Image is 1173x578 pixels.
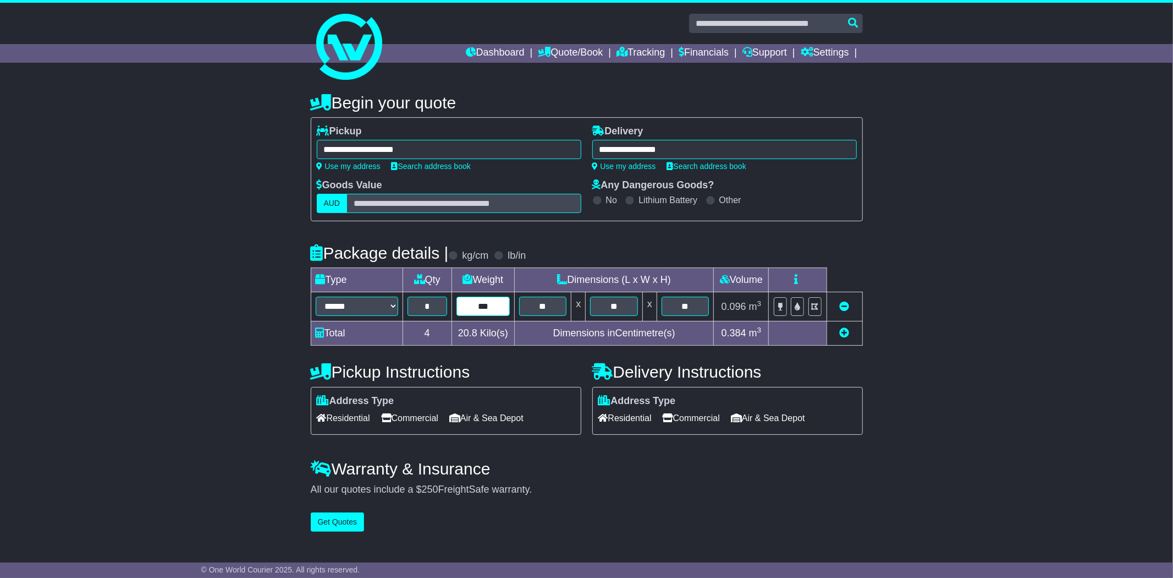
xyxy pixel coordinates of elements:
label: AUD [317,194,348,213]
span: Air & Sea Depot [449,410,524,427]
a: Search address book [392,162,471,171]
h4: Package details | [311,244,449,262]
span: Residential [598,410,652,427]
sup: 3 [757,299,762,308]
a: Support [742,44,787,63]
h4: Warranty & Insurance [311,460,863,478]
div: All our quotes include a $ FreightSafe warranty. [311,484,863,496]
a: Remove this item [840,301,850,312]
td: x [642,292,657,321]
td: Kilo(s) [451,321,514,345]
h4: Begin your quote [311,94,863,112]
span: Residential [317,410,370,427]
label: Lithium Battery [638,195,697,205]
label: Pickup [317,126,362,138]
label: lb/in [508,250,526,262]
a: Tracking [616,44,665,63]
a: Settings [801,44,849,63]
span: 250 [422,484,438,495]
td: Qty [403,268,451,292]
td: Total [311,321,403,345]
a: Add new item [840,328,850,339]
td: Type [311,268,403,292]
span: Air & Sea Depot [731,410,805,427]
span: 0.384 [722,328,746,339]
span: Commercial [663,410,720,427]
label: No [606,195,617,205]
a: Use my address [317,162,381,171]
span: 20.8 [458,328,477,339]
span: Commercial [381,410,438,427]
td: Weight [451,268,514,292]
span: m [749,301,762,312]
h4: Delivery Instructions [592,363,863,381]
label: kg/cm [462,250,488,262]
label: Any Dangerous Goods? [592,179,714,192]
label: Other [719,195,741,205]
a: Dashboard [466,44,525,63]
sup: 3 [757,326,762,334]
td: Dimensions (L x W x H) [514,268,714,292]
a: Search address book [667,162,746,171]
span: © One World Courier 2025. All rights reserved. [201,565,360,574]
td: Dimensions in Centimetre(s) [514,321,714,345]
span: 0.096 [722,301,746,312]
a: Quote/Book [538,44,603,63]
td: 4 [403,321,451,345]
a: Financials [679,44,729,63]
a: Use my address [592,162,656,171]
span: m [749,328,762,339]
label: Delivery [592,126,643,138]
td: Volume [714,268,769,292]
label: Address Type [598,395,676,407]
td: x [571,292,586,321]
button: Get Quotes [311,512,365,532]
label: Address Type [317,395,394,407]
h4: Pickup Instructions [311,363,581,381]
label: Goods Value [317,179,382,192]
